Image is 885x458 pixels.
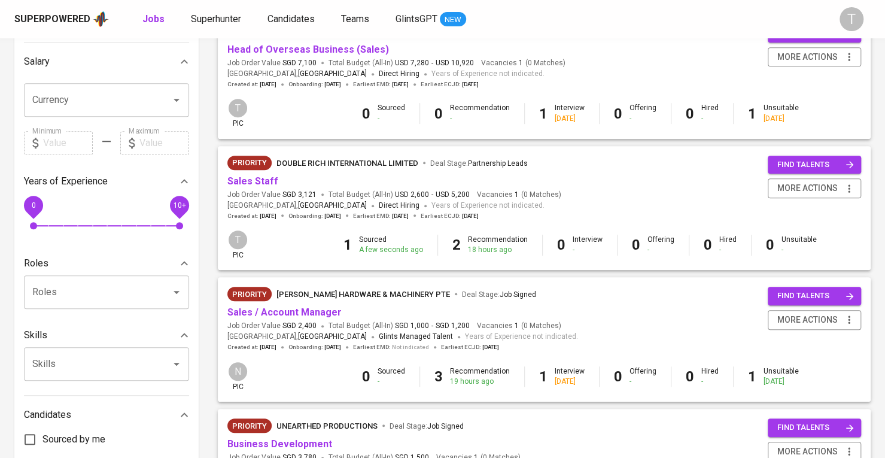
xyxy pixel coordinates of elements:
b: 1 [748,105,756,122]
span: find talents [777,158,854,172]
div: Recommendation [450,366,510,387]
div: - [719,245,737,255]
div: Roles [24,251,189,275]
span: Job Signed [427,422,464,430]
div: New Job received from Demand Team [227,287,272,301]
span: [GEOGRAPHIC_DATA] , [227,68,367,80]
b: 0 [434,105,443,122]
button: more actions [768,310,861,330]
div: - [647,245,674,255]
div: New Job received from Demand Team [227,156,272,170]
span: Total Budget (All-In) [329,58,474,68]
span: SGD 2,400 [282,321,317,331]
div: Recommendation [450,103,510,123]
span: Unearthed Productions [276,421,378,430]
span: SGD 3,121 [282,190,317,200]
b: 0 [362,105,370,122]
span: Created at : [227,80,276,89]
span: Job Order Value [227,190,317,200]
div: Interview [573,235,603,255]
span: [GEOGRAPHIC_DATA] , [227,200,367,212]
span: [GEOGRAPHIC_DATA] [298,331,367,343]
div: pic [227,98,248,129]
span: [GEOGRAPHIC_DATA] [298,68,367,80]
span: Job Signed [500,290,536,299]
div: Hired [701,103,719,123]
span: Vacancies ( 0 Matches ) [477,321,561,331]
span: Glints Managed Talent [379,332,453,341]
div: Offering [647,235,674,255]
span: - [431,58,433,68]
span: USD 7,280 [395,58,429,68]
p: Salary [24,54,50,69]
span: Earliest ECJD : [421,80,479,89]
div: Skills [24,323,189,347]
div: - [629,377,656,387]
span: Job Order Value [227,58,317,68]
span: Vacancies ( 0 Matches ) [477,190,561,200]
a: Sales Staff [227,175,278,187]
input: Value [43,131,93,155]
div: Offering [629,366,656,387]
span: Direct Hiring [379,201,419,210]
span: Priority [227,289,272,301]
button: Open [168,284,185,301]
div: 18 hours ago [468,245,528,255]
span: 1 [513,190,519,200]
span: Job Order Value [227,321,317,331]
span: more actions [777,313,838,327]
b: 0 [632,236,640,253]
button: find talents [768,418,861,437]
span: [DATE] [324,212,341,220]
button: more actions [768,47,861,67]
span: 10+ [173,201,185,209]
span: Not indicated [392,343,429,351]
span: SGD 7,100 [282,58,317,68]
span: Total Budget (All-In) [329,190,470,200]
b: 3 [434,368,443,385]
span: USD 2,600 [395,190,429,200]
div: - [781,245,817,255]
div: T [227,229,248,250]
b: 0 [766,236,774,253]
span: USD 10,920 [436,58,474,68]
div: Superpowered [14,13,90,26]
div: - [378,377,405,387]
span: Earliest ECJD : [441,343,499,351]
span: SGD 1,200 [436,321,470,331]
button: Open [168,92,185,108]
span: Candidates [267,13,315,25]
span: 1 [513,321,519,331]
span: [DATE] [462,212,479,220]
div: - [573,245,603,255]
span: [DATE] [482,343,499,351]
span: Earliest ECJD : [421,212,479,220]
div: Interview [555,103,585,123]
span: Vacancies ( 0 Matches ) [481,58,565,68]
span: Priority [227,420,272,432]
span: USD 5,200 [436,190,470,200]
input: Value [139,131,189,155]
span: Onboarding : [288,212,341,220]
p: Roles [24,256,48,271]
b: 1 [539,105,548,122]
span: [DATE] [260,212,276,220]
span: [GEOGRAPHIC_DATA] [298,200,367,212]
span: Years of Experience not indicated. [431,200,545,212]
div: [DATE] [764,114,799,124]
b: 0 [614,105,622,122]
span: Created at : [227,212,276,220]
span: [DATE] [324,80,341,89]
span: Double Rich International Limited [276,159,418,168]
span: SGD 1,000 [395,321,429,331]
span: Deal Stage : [430,159,528,168]
div: Candidates [24,403,189,427]
span: GlintsGPT [396,13,437,25]
div: - [378,114,405,124]
button: more actions [768,178,861,198]
div: N [227,361,248,382]
b: 1 [343,236,352,253]
span: [DATE] [324,343,341,351]
div: - [629,114,656,124]
div: pic [227,361,248,392]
